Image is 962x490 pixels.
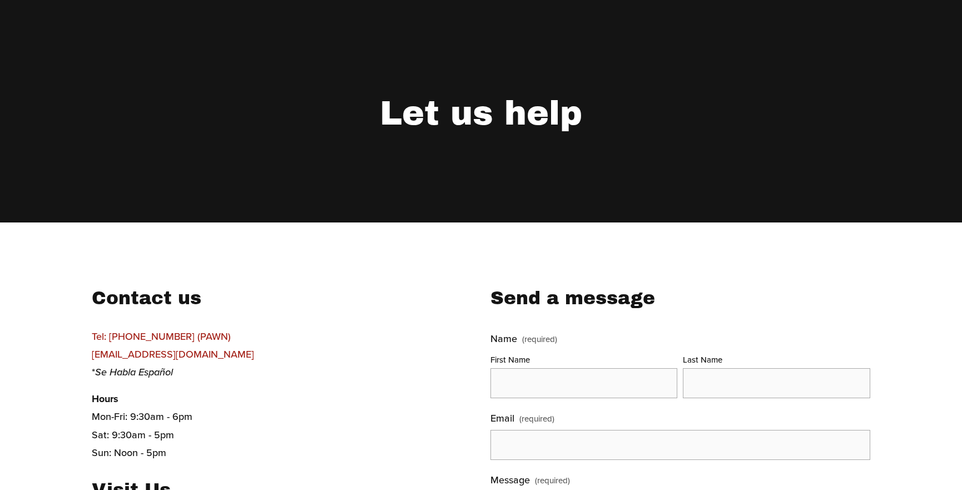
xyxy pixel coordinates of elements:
[490,409,514,427] span: Email
[683,352,870,368] div: Last Name
[490,352,678,368] div: First Name
[286,93,676,135] h1: Let us help
[92,392,118,406] strong: Hours
[95,365,173,379] em: Se Habla Español
[490,286,870,311] h3: Send a message
[490,330,517,348] span: Name
[522,335,557,343] span: (required)
[490,471,530,489] span: Message
[92,347,254,361] a: [EMAIL_ADDRESS][DOMAIN_NAME]
[535,473,570,488] span: (required)
[92,390,405,462] p: Mon-Fri: 9:30am - 6pm Sat: 9:30am - 5pm Sun: Noon - 5pm
[519,411,554,426] span: (required)
[92,329,231,343] a: Tel: [PHONE_NUMBER] (PAWN)
[92,286,405,311] h3: Contact us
